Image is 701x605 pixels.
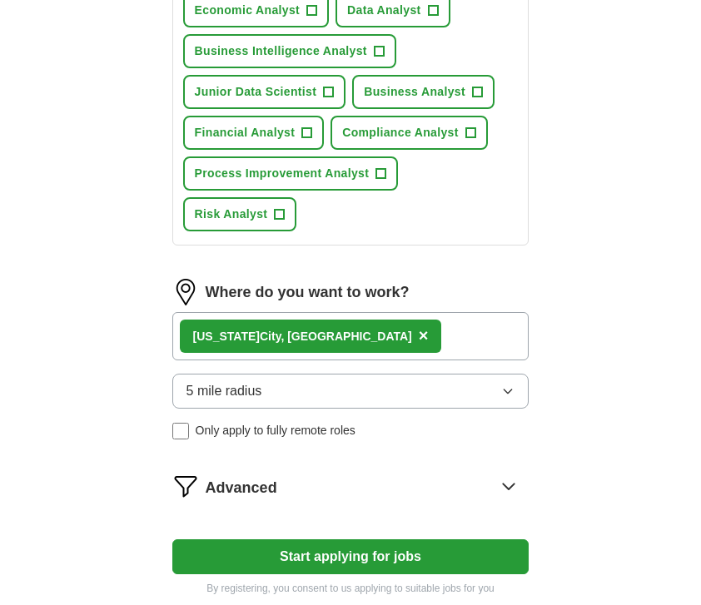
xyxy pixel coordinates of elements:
button: Business Analyst [352,75,495,109]
strong: [US_STATE] [193,330,260,343]
div: City, [GEOGRAPHIC_DATA] [193,328,412,345]
span: Economic Analyst [195,2,300,19]
button: Business Intelligence Analyst [183,34,396,68]
span: Data Analyst [347,2,421,19]
span: Process Improvement Analyst [195,165,370,182]
button: Compliance Analyst [331,116,488,150]
span: Compliance Analyst [342,124,459,141]
img: location.png [172,279,199,305]
input: Only apply to fully remote roles [172,423,189,439]
img: filter [172,473,199,499]
span: Business Intelligence Analyst [195,42,367,60]
span: Risk Analyst [195,206,268,223]
button: Process Improvement Analyst [183,156,399,191]
span: Advanced [206,477,277,499]
span: Only apply to fully remote roles [196,422,355,439]
button: Risk Analyst [183,197,297,231]
button: 5 mile radius [172,374,529,409]
span: 5 mile radius [186,381,262,401]
label: Where do you want to work? [206,281,410,304]
button: Junior Data Scientist [183,75,346,109]
p: By registering, you consent to us applying to suitable jobs for you [172,581,529,596]
span: Financial Analyst [195,124,296,141]
span: Business Analyst [364,83,465,101]
button: Financial Analyst [183,116,325,150]
button: Start applying for jobs [172,539,529,574]
button: × [419,324,429,349]
span: × [419,326,429,345]
span: Junior Data Scientist [195,83,317,101]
